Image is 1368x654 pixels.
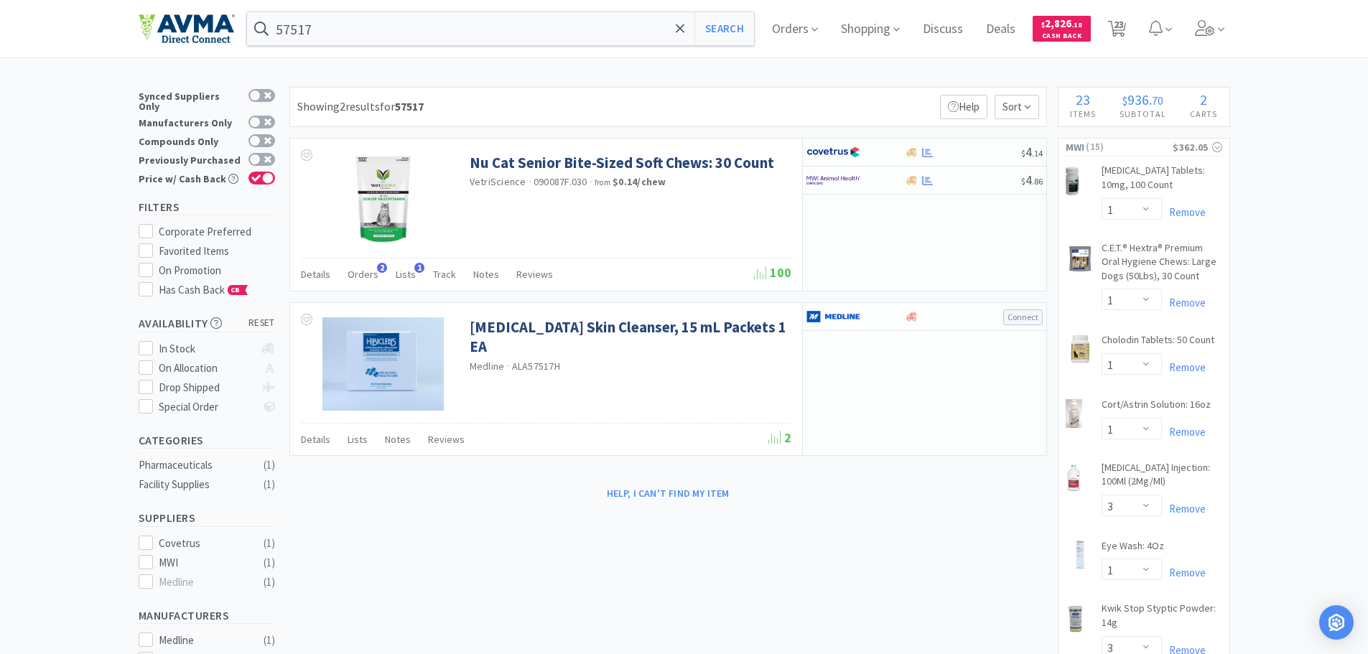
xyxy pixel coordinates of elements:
span: Notes [473,268,499,281]
div: Corporate Preferred [159,223,275,240]
p: Help [940,95,987,119]
span: 100 [754,264,791,281]
img: 77fca1acd8b6420a9015268ca798ef17_1.png [806,141,860,163]
span: 1 [414,263,424,273]
a: Remove [1162,296,1206,309]
span: Reviews [428,433,465,446]
img: e4e33dab9f054f5782a47901c742baa9_102.png [139,14,235,44]
img: 12e74bf8eec043bca49d8f1e2f2af725_158793.png [352,153,414,246]
span: Sort [995,95,1039,119]
span: $ [1021,176,1025,187]
div: Synced Suppliers Only [139,89,241,111]
div: ( 1 ) [264,554,275,571]
a: Remove [1162,502,1206,515]
a: Remove [1162,425,1206,439]
span: ( 15 ) [1084,140,1173,154]
div: Compounds Only [139,134,241,146]
div: Open Intercom Messenger [1319,605,1354,640]
a: Remove [1162,360,1206,374]
h4: Items [1058,107,1108,121]
div: ( 1 ) [264,632,275,649]
h5: Suppliers [139,510,275,526]
span: · [529,175,531,188]
div: Previously Purchased [139,153,241,165]
span: 936 [1127,90,1149,108]
a: Deals [980,23,1021,36]
span: reset [248,316,275,331]
img: 13b8b12fb1764deda532194c3a672aff_7917.png [1066,399,1082,428]
span: $ [1041,20,1045,29]
span: · [590,175,592,188]
a: Kwik Stop Styptic Powder: 14g [1102,602,1222,635]
a: $2,826.18Cash Back [1033,9,1091,48]
a: [MEDICAL_DATA] Skin Cleanser, 15 mL Packets 1 EA [470,317,788,357]
span: Cash Back [1041,32,1082,42]
span: 23 [1076,90,1090,108]
div: Facility Supplies [139,476,255,493]
a: Eye Wash: 4Oz [1102,539,1164,559]
input: Search by item, sku, manufacturer, ingredient, size... [247,12,755,45]
span: $ [1021,148,1025,159]
div: ( 1 ) [264,535,275,552]
div: In Stock [159,340,254,358]
img: e77680b11cc048cd93748b7c361e07d2_7903.png [1066,335,1094,363]
a: Nu Cat Senior Bite-Sized Soft Chews: 30 Count [470,153,774,172]
div: Medline [159,574,248,591]
a: Remove [1162,205,1206,219]
button: Help, I can't find my item [598,481,738,505]
div: Medline [159,632,248,649]
span: 4 [1021,144,1043,160]
strong: 57517 [395,99,424,113]
span: MWI [1066,139,1085,155]
span: . 18 [1071,20,1082,29]
a: Cort/Astrin Solution: 16oz [1102,398,1211,418]
img: a646391c64b94eb2892348a965bf03f3_134.png [806,306,860,327]
div: ( 1 ) [264,476,275,493]
span: 2 [768,429,791,446]
span: Orders [348,268,378,281]
h4: Carts [1178,107,1229,121]
strong: $0.14 / chew [613,175,666,188]
span: Lists [348,433,368,446]
span: · [506,360,509,373]
h5: Availability [139,315,275,332]
a: [MEDICAL_DATA] Tablets: 10mg, 100 Count [1102,164,1222,197]
a: C.E.T.® Hextra® Premium Oral Hygiene Chews: Large Dogs (50Lbs), 30 Count [1102,241,1222,289]
span: Lists [396,268,416,281]
span: 4 [1021,172,1043,188]
span: for [380,99,424,113]
span: 70 [1152,93,1163,108]
div: MWI [159,554,248,571]
img: f6b2451649754179b5b4e0c70c3f7cb0_2.png [806,169,860,191]
span: 2 [377,263,387,273]
h4: Subtotal [1108,107,1178,121]
span: Details [301,268,330,281]
a: 23 [1102,24,1132,37]
a: VetriScience [470,175,526,188]
span: . 14 [1032,148,1043,159]
div: . [1108,93,1178,107]
div: Special Order [159,398,254,416]
div: Price w/ Cash Back [139,172,241,184]
a: Medline [470,360,505,373]
span: Details [301,433,330,446]
span: Track [433,268,456,281]
img: 092cac0329cc47f19bf3d69545e16fef_551557.png [1066,541,1094,569]
img: 265f3ef5ba6f4f0a95d425b378279217_614677.jpeg [322,317,444,411]
h5: Categories [139,432,275,449]
button: Connect [1003,309,1043,325]
span: Has Cash Back [159,283,248,296]
span: . 86 [1032,176,1043,187]
a: Discuss [917,23,969,36]
div: Drop Shipped [159,379,254,396]
div: $362.05 [1173,139,1222,155]
img: 149746e8379242dda9c7b5f2413df6ae_5096.png [1066,244,1094,273]
span: $ [1122,93,1127,108]
div: Showing 2 results [297,98,424,116]
div: ( 1 ) [264,574,275,591]
a: Cholodin Tablets: 50 Count [1102,333,1214,353]
span: Notes [385,433,411,446]
span: 2 [1200,90,1207,108]
img: b64cbf35039f4052b1a0299bf64470d0_11336.png [1066,604,1087,633]
img: 126e9820fa5a4e5f82f2a274b3141dd9_6479.png [1066,464,1082,492]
